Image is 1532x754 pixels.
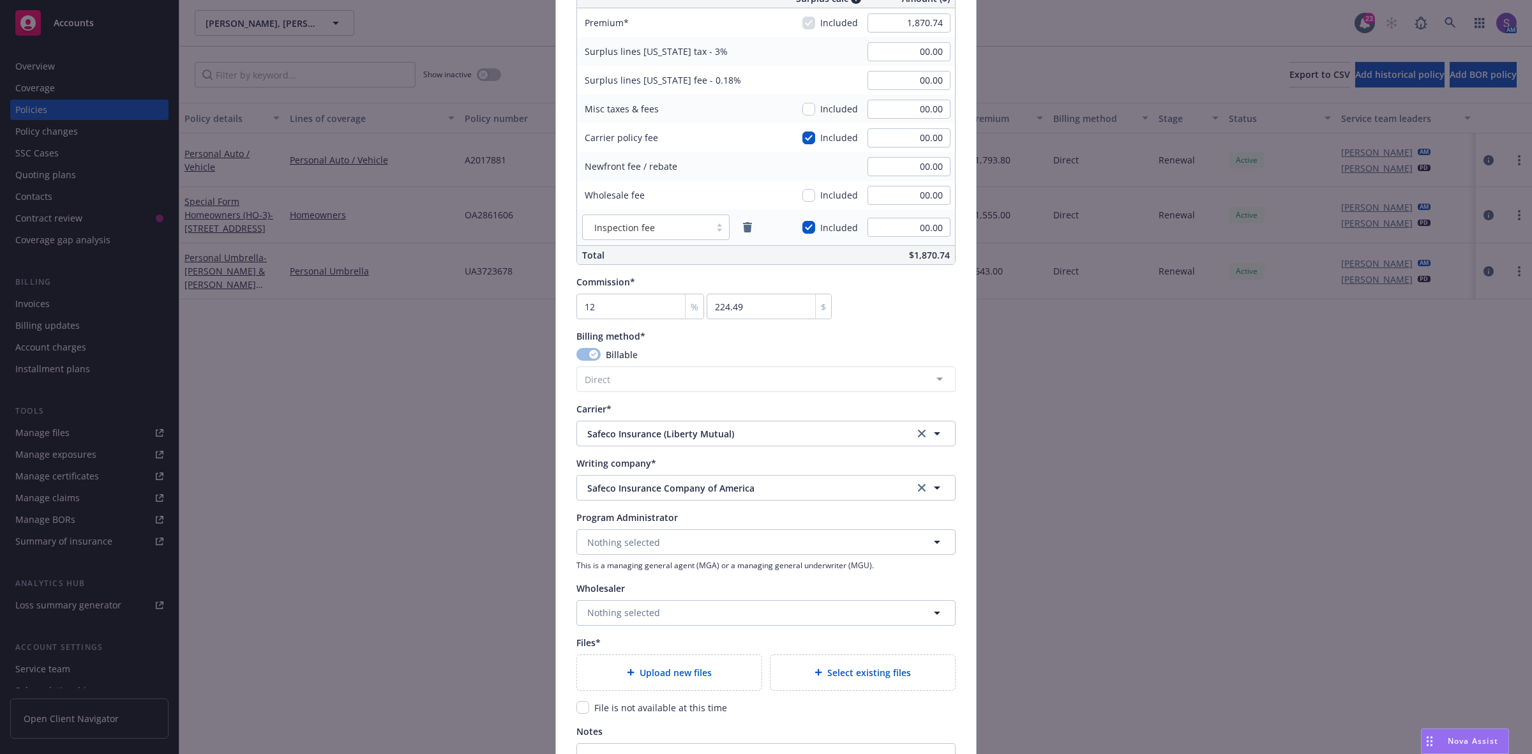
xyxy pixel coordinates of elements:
span: File is not available at this time [594,702,727,714]
span: Included [820,131,858,144]
span: Surplus lines [US_STATE] fee - 0.18% [585,74,741,86]
span: Nothing selected [587,536,660,549]
input: 0.00 [867,128,950,147]
span: $ [821,300,826,313]
div: Select existing files [770,654,956,691]
a: clear selection [914,480,929,495]
span: Select existing files [827,666,911,679]
a: remove [740,220,755,235]
button: Safeco Insurance (Liberty Mutual)clear selection [576,421,956,446]
span: Inspection fee [589,221,703,234]
div: Upload new files [576,654,762,691]
input: 0.00 [867,157,950,176]
span: Wholesale fee [585,189,645,201]
span: Nova Assist [1448,735,1498,746]
span: Safeco Insurance Company of America [587,481,895,495]
div: Billable [576,348,956,361]
span: Premium [585,17,629,29]
input: 0.00 [867,42,950,61]
span: Newfront fee / rebate [585,160,677,172]
span: Program Administrator [576,511,678,524]
span: Billing method* [576,330,645,342]
span: Nothing selected [587,606,660,619]
input: 0.00 [867,13,950,33]
span: Carrier policy fee [585,132,658,144]
a: clear selection [914,426,929,441]
span: Included [820,16,858,29]
span: Upload new files [640,666,712,679]
button: Nothing selected [576,600,956,626]
span: % [691,300,698,313]
div: Drag to move [1422,729,1438,753]
button: Nova Assist [1421,728,1509,754]
span: $1,870.74 [909,249,950,261]
span: Included [820,221,858,234]
span: Carrier* [576,403,612,415]
button: Nothing selected [576,529,956,555]
span: Total [582,249,605,261]
span: Included [820,188,858,202]
span: Notes [576,725,603,737]
span: Files* [576,637,601,649]
button: Safeco Insurance Company of Americaclear selection [576,475,956,501]
span: Wholesaler [576,582,625,594]
input: 0.00 [867,100,950,119]
input: 0.00 [867,186,950,205]
span: Billing method*BillableDirect [576,329,956,392]
span: Surplus lines [US_STATE] tax - 3% [585,45,728,57]
span: Inspection fee [594,221,655,234]
span: Misc taxes & fees [585,103,659,115]
span: Included [820,102,858,116]
span: Commission* [576,276,635,288]
input: 0.00 [867,218,950,237]
span: This is a managing general agent (MGA) or a managing general underwriter (MGU). [576,560,956,571]
span: Writing company* [576,457,656,469]
span: Safeco Insurance (Liberty Mutual) [587,427,895,441]
input: 0.00 [867,71,950,90]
